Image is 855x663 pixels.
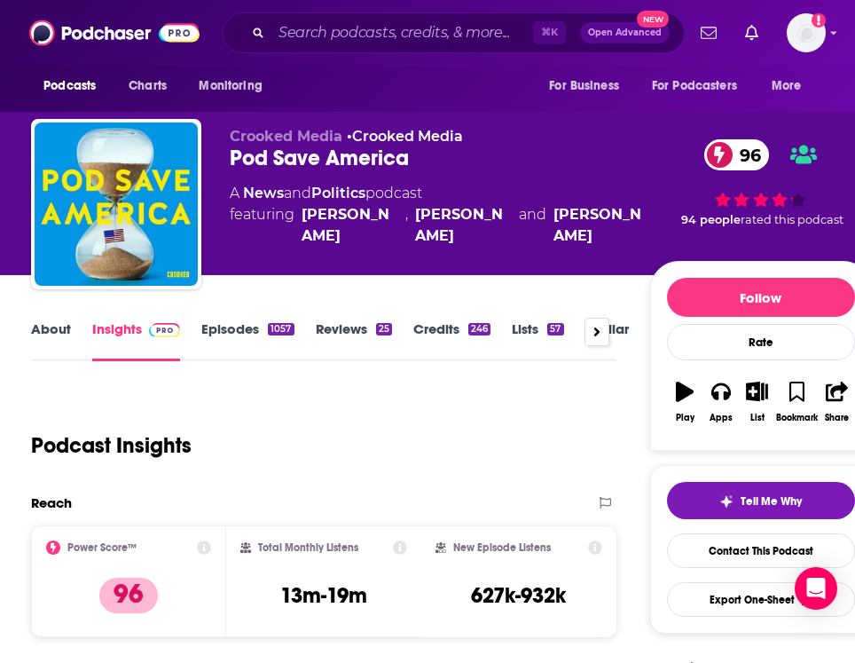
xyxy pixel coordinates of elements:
[99,578,158,613] p: 96
[812,13,826,28] svg: Add a profile image
[129,74,167,99] span: Charts
[533,21,566,44] span: ⌘ K
[415,204,512,247] a: Dan Pfeiffer
[29,16,200,50] img: Podchaser - Follow, Share and Rate Podcasts
[738,18,765,48] a: Show notifications dropdown
[759,69,824,103] button: open menu
[667,370,703,434] button: Play
[772,74,802,99] span: More
[199,74,262,99] span: Monitoring
[819,370,855,434] button: Share
[352,128,463,145] a: Crooked Media
[230,183,649,247] div: A podcast
[468,323,490,335] div: 246
[243,185,284,201] a: News
[186,69,285,103] button: open menu
[549,74,619,99] span: For Business
[302,204,398,247] a: Jon Favreau
[35,122,198,286] img: Pod Save America
[787,13,826,52] img: User Profile
[413,320,490,361] a: Credits246
[776,413,818,423] div: Bookmark
[512,320,563,361] a: Lists57
[667,482,855,519] button: tell me why sparkleTell Me Why
[741,494,802,509] span: Tell Me Why
[795,567,837,610] div: Open Intercom Messenger
[31,69,119,103] button: open menu
[652,74,737,99] span: For Podcasters
[681,213,741,226] span: 94 people
[347,128,463,145] span: •
[316,320,392,361] a: Reviews25
[667,324,855,360] div: Rate
[667,582,855,617] button: Export One-Sheet
[667,533,855,568] a: Contact This Podcast
[825,413,849,423] div: Share
[31,494,72,511] h2: Reach
[376,323,392,335] div: 25
[280,582,367,609] h3: 13m-19m
[741,213,843,226] span: rated this podcast
[640,69,763,103] button: open menu
[775,370,819,434] button: Bookmark
[588,28,662,37] span: Open Advanced
[117,69,177,103] a: Charts
[223,12,685,53] div: Search podcasts, credits, & more...
[580,22,670,43] button: Open AdvancedNew
[585,320,629,361] a: Similar
[637,11,669,28] span: New
[787,13,826,52] span: Logged in as paigerusher
[667,278,855,317] button: Follow
[201,320,294,361] a: Episodes1057
[710,413,733,423] div: Apps
[92,320,180,361] a: InsightsPodchaser Pro
[547,323,563,335] div: 57
[553,204,650,247] a: Jon Lovett
[750,413,765,423] div: List
[149,323,180,337] img: Podchaser Pro
[787,13,826,52] button: Show profile menu
[704,139,770,170] a: 96
[43,74,96,99] span: Podcasts
[258,541,358,554] h2: Total Monthly Listens
[537,69,641,103] button: open menu
[719,494,733,509] img: tell me why sparkle
[405,204,408,247] span: ,
[271,19,533,47] input: Search podcasts, credits, & more...
[230,128,342,145] span: Crooked Media
[311,185,365,201] a: Politics
[519,204,546,247] span: and
[722,139,770,170] span: 96
[31,432,192,459] h1: Podcast Insights
[453,541,551,554] h2: New Episode Listens
[694,18,724,48] a: Show notifications dropdown
[31,320,71,361] a: About
[284,185,311,201] span: and
[230,204,649,247] span: featuring
[471,582,566,609] h3: 627k-932k
[268,323,294,335] div: 1057
[702,370,739,434] button: Apps
[739,370,775,434] button: List
[676,413,694,423] div: Play
[67,541,137,554] h2: Power Score™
